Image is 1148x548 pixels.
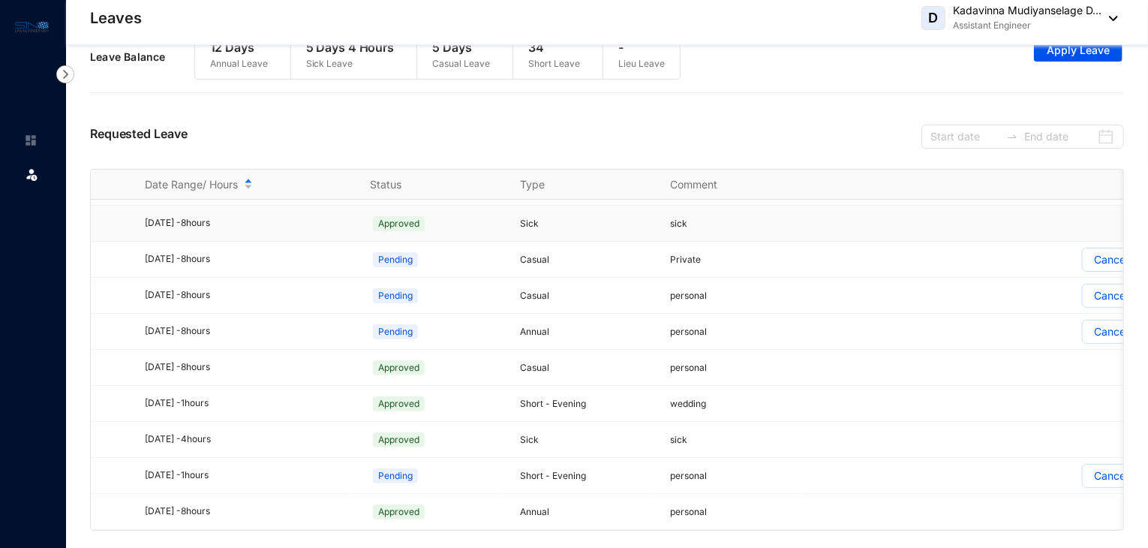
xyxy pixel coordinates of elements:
span: Approved [373,360,425,375]
p: Short - Evening [520,468,652,483]
span: Date Range/ Hours [145,177,238,192]
span: Approved [373,216,425,231]
p: Assistant Engineer [953,18,1101,33]
input: Start date [930,128,1000,145]
p: Casual [520,288,652,303]
p: Sick Leave [306,56,395,71]
p: Requested Leave [90,125,188,149]
span: to [1006,131,1018,143]
span: wedding [670,398,706,409]
span: Approved [373,396,425,411]
p: Casual [520,252,652,267]
p: Annual [520,504,652,519]
p: 5 Days [432,38,490,56]
div: [DATE] - 1 hours [145,396,352,411]
input: End date [1024,128,1094,145]
p: - [618,38,665,56]
span: personal [670,470,707,481]
div: [DATE] - 8 hours [145,252,352,266]
div: [DATE] - 4 hours [145,432,352,447]
span: swap-right [1006,131,1018,143]
p: Short Leave [528,56,580,71]
span: Pending [373,252,418,267]
span: D [929,11,939,25]
p: Sick [520,432,652,447]
p: 12 Days [210,38,268,56]
div: [DATE] - 8 hours [145,324,352,339]
li: Home [12,125,48,155]
span: sick [670,434,687,445]
img: logo [15,18,49,35]
p: Cancel [1094,465,1128,487]
span: Pending [373,324,418,339]
th: Comment [652,170,802,200]
p: Short - Evening [520,396,652,411]
span: Apply Leave [1047,43,1110,58]
div: [DATE] - 8 hours [145,216,352,230]
button: Apply Leave [1034,38,1122,62]
p: 34 [528,38,580,56]
p: Cancel [1094,285,1128,307]
p: Sick [520,216,652,231]
p: Casual Leave [432,56,490,71]
div: [DATE] - 8 hours [145,360,352,375]
th: Type [502,170,652,200]
div: [DATE] - 8 hours [145,288,352,303]
p: Lieu Leave [618,56,665,71]
p: Casual [520,360,652,375]
span: Approved [373,504,425,519]
img: nav-icon-right.af6afadce00d159da59955279c43614e.svg [56,65,74,83]
span: Approved [373,432,425,447]
span: sick [670,218,687,229]
img: leave.99b8a76c7fa76a53782d.svg [24,167,39,182]
th: Status [352,170,502,200]
p: Leaves [90,8,142,29]
p: Cancel [1094,321,1128,343]
span: Private [670,254,701,265]
p: Kadavinna Mudiyanselage D... [953,3,1101,18]
span: Pending [373,288,418,303]
img: home-unselected.a29eae3204392db15eaf.svg [24,134,38,147]
div: [DATE] - 8 hours [145,504,352,519]
span: personal [670,506,707,517]
p: Leave Balance [90,50,194,65]
p: Annual [520,324,652,339]
span: Pending [373,468,418,483]
div: [DATE] - 1 hours [145,468,352,483]
p: 5 Days 4 Hours [306,38,395,56]
p: Annual Leave [210,56,268,71]
p: Cancel [1094,248,1128,271]
span: personal [670,326,707,337]
span: personal [670,362,707,373]
img: dropdown-black.8e83cc76930a90b1a4fdb6d089b7bf3a.svg [1101,16,1118,21]
span: personal [670,290,707,301]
